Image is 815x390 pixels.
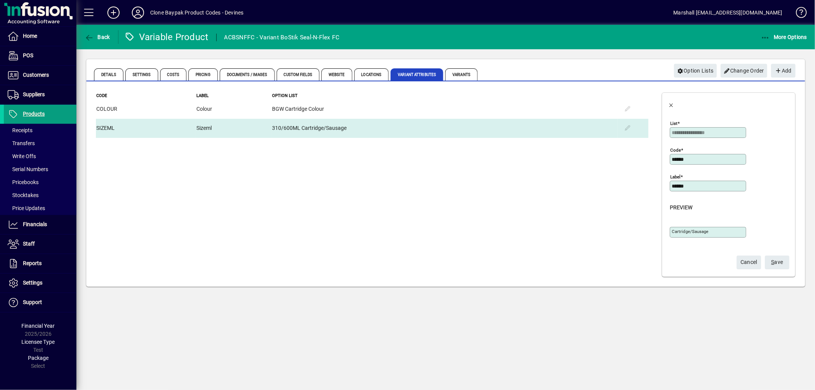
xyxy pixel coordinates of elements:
span: Back [84,34,110,40]
a: Settings [4,273,76,293]
button: Cancel [737,256,761,269]
mat-label: List [670,121,677,126]
span: Receipts [8,127,32,133]
span: Add [775,65,791,77]
a: Write Offs [4,150,76,163]
span: Locations [354,68,389,81]
span: Financials [23,221,47,227]
div: ACBSNFFC - Variant BoStik Seal-N-Flex FC [224,31,340,44]
a: POS [4,46,76,65]
span: Pricing [188,68,218,81]
span: Support [23,299,42,305]
span: Staff [23,241,35,247]
button: Save [765,256,789,269]
span: POS [23,52,33,58]
span: Custom Fields [277,68,319,81]
mat-label: Cartridge/Sausage [672,229,708,234]
span: Settings [125,68,158,81]
td: 310/600ML Cartridge/Sausage [272,119,618,138]
button: Profile [126,6,150,19]
span: Reports [23,260,42,266]
span: Stocktakes [8,192,39,198]
div: SIZEML [96,124,196,132]
a: Stocktakes [4,189,76,202]
button: Back [662,94,681,113]
span: Option Lists [677,65,714,77]
span: Price Updates [8,205,45,211]
a: Transfers [4,137,76,150]
div: Variable Product [124,31,209,43]
a: Home [4,27,76,46]
div: Marshall [EMAIL_ADDRESS][DOMAIN_NAME] [674,6,783,19]
mat-label: Code [670,147,681,153]
a: Customers [4,66,76,85]
a: Receipts [4,124,76,137]
app-page-header-button: Back [76,30,118,44]
button: Add [771,64,796,78]
button: Add [101,6,126,19]
td: BGW Cartridge Colour [272,100,618,119]
span: Costs [160,68,187,81]
span: Write Offs [8,153,36,159]
span: Preview [670,204,692,210]
a: Financials [4,215,76,234]
span: Licensee Type [22,339,55,345]
span: Variant Attributes [390,68,443,81]
span: More Options [761,34,807,40]
mat-label: Label [670,174,681,180]
button: Option Lists [674,64,717,78]
button: Change Order [721,64,768,78]
span: Serial Numbers [8,166,48,172]
span: Transfers [8,140,35,146]
button: More Options [759,30,809,44]
a: Serial Numbers [4,163,76,176]
span: Settings [23,280,42,286]
span: Documents / Images [220,68,275,81]
a: Price Updates [4,202,76,215]
div: COLOUR [96,105,196,113]
span: Financial Year [22,323,55,329]
button: Back [83,30,112,44]
a: Support [4,293,76,312]
th: Label [196,92,272,100]
span: Products [23,111,45,117]
span: Change Order [724,65,765,77]
th: Code [96,92,196,100]
span: ave [771,256,783,269]
span: Suppliers [23,91,45,97]
td: Colour [196,100,272,119]
a: Staff [4,235,76,254]
span: Website [321,68,352,81]
span: Details [94,68,123,81]
a: Reports [4,254,76,273]
span: S [771,259,774,265]
span: Package [28,355,49,361]
span: Pricebooks [8,179,39,185]
a: Pricebooks [4,176,76,189]
td: Sizeml [196,119,272,138]
a: Suppliers [4,85,76,104]
a: Knowledge Base [790,2,805,26]
th: Option List [272,92,618,100]
span: Cancel [740,256,757,269]
span: Home [23,33,37,39]
span: Variants [445,68,478,81]
div: Clone Baypak Product Codes - Devines [150,6,243,19]
span: Customers [23,72,49,78]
